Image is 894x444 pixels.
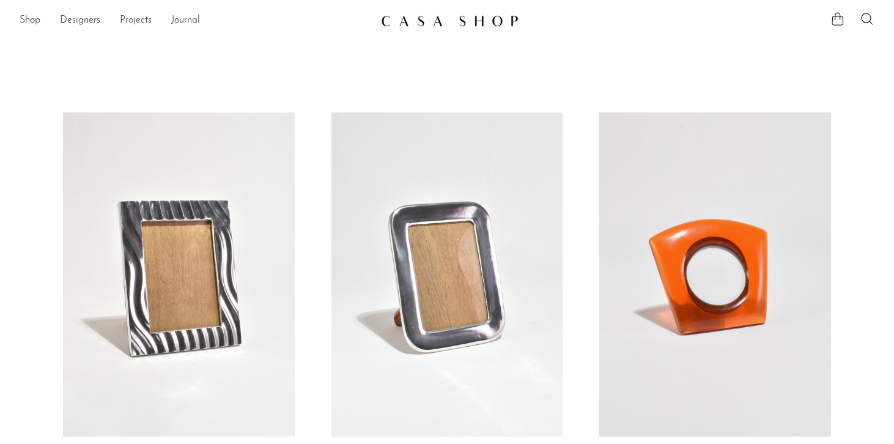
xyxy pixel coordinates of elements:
[20,10,371,31] ul: NEW HEADER MENU
[120,13,152,29] a: Projects
[20,10,371,31] nav: Desktop navigation
[20,13,40,29] a: Shop
[171,13,200,29] a: Journal
[60,13,100,29] a: Designers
